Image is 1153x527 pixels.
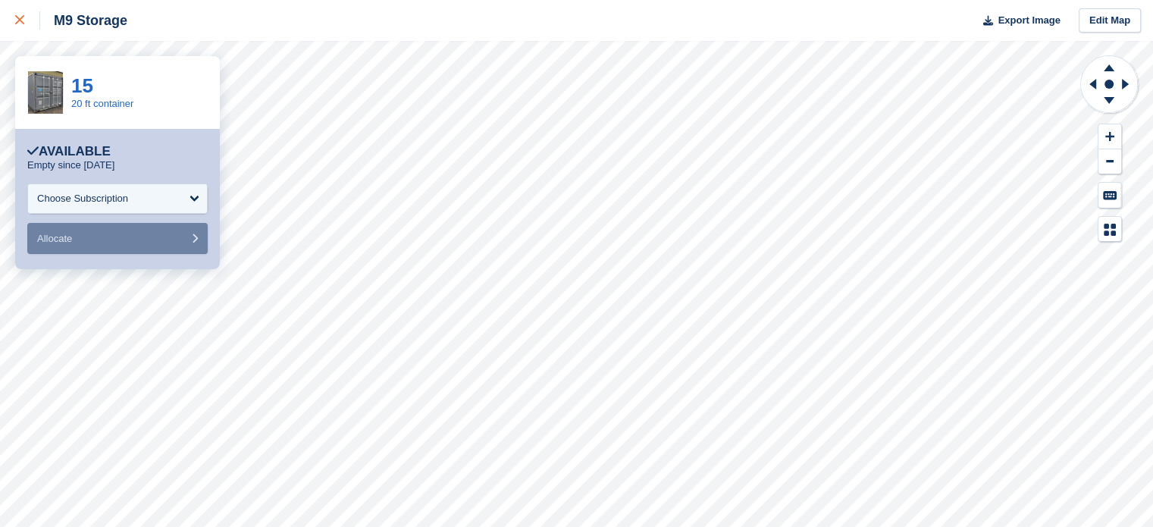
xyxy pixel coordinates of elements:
div: M9 Storage [40,11,127,30]
button: Keyboard Shortcuts [1098,183,1121,208]
span: Allocate [37,233,72,244]
a: 20 ft container [71,98,133,109]
img: GREY%20CONTAINER.png [28,71,63,114]
a: Edit Map [1079,8,1141,33]
div: Available [27,144,111,159]
p: Empty since [DATE] [27,159,114,171]
button: Export Image [974,8,1061,33]
button: Zoom Out [1098,149,1121,174]
a: 15 [71,74,93,97]
button: Allocate [27,223,208,254]
button: Zoom In [1098,124,1121,149]
div: Choose Subscription [37,191,128,206]
button: Map Legend [1098,217,1121,242]
span: Export Image [998,13,1060,28]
